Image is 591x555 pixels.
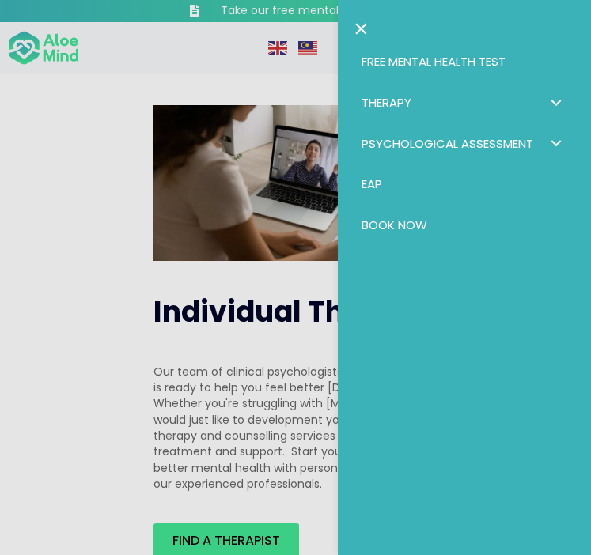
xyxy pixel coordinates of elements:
span: Therapy [362,94,411,111]
span: Therapy: submenu [544,91,567,114]
a: EAP [354,164,575,205]
span: Psychological assessment: submenu [544,132,567,155]
span: EAP [362,176,382,192]
span: Book Now [362,217,427,233]
a: Free Mental Health Test [354,41,575,82]
span: Free Mental Health Test [362,53,506,70]
a: TherapyTherapy: submenu [354,82,575,123]
span: Psychological assessment [362,135,533,152]
a: Close the menu [354,16,369,41]
a: Psychological assessmentPsychological assessment: submenu [354,123,575,164]
a: Book Now [354,205,575,246]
